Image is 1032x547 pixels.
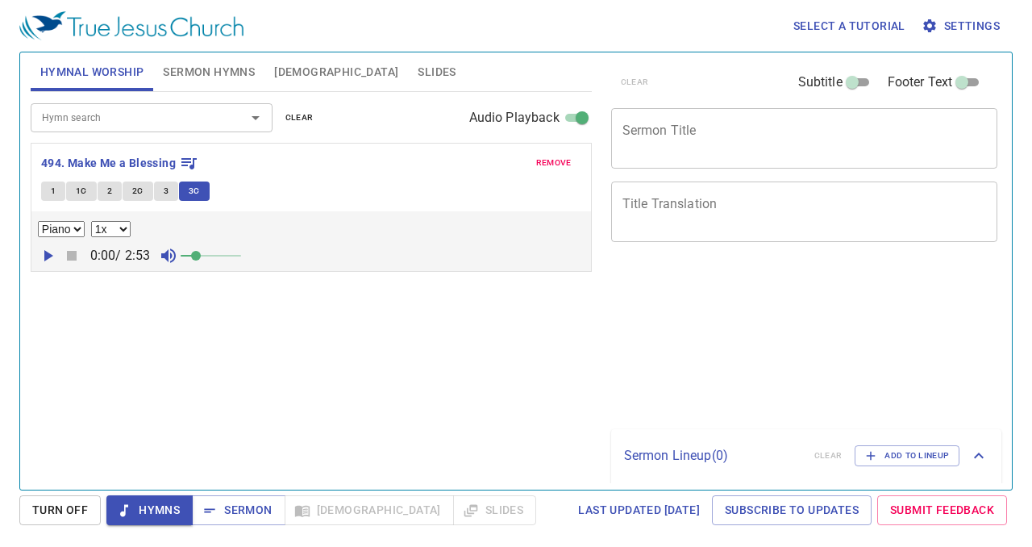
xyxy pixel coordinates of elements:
[38,221,85,237] select: Select Track
[84,246,157,265] p: 0:00 / 2:53
[578,500,700,520] span: Last updated [DATE]
[611,429,1002,482] div: Sermon Lineup(0)clearAdd to Lineup
[76,184,87,198] span: 1C
[192,495,285,525] button: Sermon
[865,449,949,463] span: Add to Lineup
[66,182,97,201] button: 1C
[712,495,872,525] a: Subscribe to Updates
[572,495,706,525] a: Last updated [DATE]
[418,62,456,82] span: Slides
[98,182,122,201] button: 2
[41,182,65,201] button: 1
[40,62,144,82] span: Hymnal Worship
[119,500,180,520] span: Hymns
[154,182,178,201] button: 3
[244,106,267,129] button: Open
[106,495,193,525] button: Hymns
[793,16,905,36] span: Select a tutorial
[205,500,272,520] span: Sermon
[526,153,581,173] button: remove
[536,156,572,170] span: remove
[285,111,314,125] span: clear
[925,16,1000,36] span: Settings
[787,11,912,41] button: Select a tutorial
[41,153,199,173] button: 494. Make Me a Blessing
[19,11,243,40] img: True Jesus Church
[274,62,398,82] span: [DEMOGRAPHIC_DATA]
[32,500,88,520] span: Turn Off
[107,184,112,198] span: 2
[179,182,210,201] button: 3C
[888,73,953,92] span: Footer Text
[918,11,1006,41] button: Settings
[877,495,1007,525] a: Submit Feedback
[855,445,959,466] button: Add to Lineup
[91,221,131,237] select: Playback Rate
[164,184,169,198] span: 3
[132,184,144,198] span: 2C
[51,184,56,198] span: 1
[163,62,255,82] span: Sermon Hymns
[798,73,843,92] span: Subtitle
[605,259,922,423] iframe: from-child
[890,500,994,520] span: Submit Feedback
[624,446,801,466] p: Sermon Lineup ( 0 )
[276,108,323,127] button: clear
[19,495,101,525] button: Turn Off
[189,184,200,198] span: 3C
[41,153,176,173] b: 494. Make Me a Blessing
[469,108,560,127] span: Audio Playback
[123,182,153,201] button: 2C
[725,500,859,520] span: Subscribe to Updates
